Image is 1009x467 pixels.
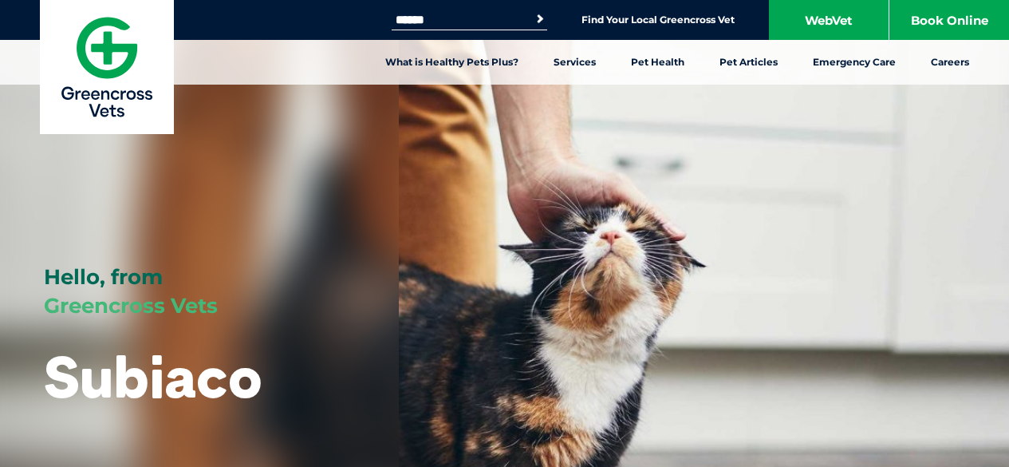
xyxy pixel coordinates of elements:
[532,11,548,27] button: Search
[536,40,613,85] a: Services
[581,14,735,26] a: Find Your Local Greencross Vet
[913,40,987,85] a: Careers
[44,293,218,319] span: Greencross Vets
[795,40,913,85] a: Emergency Care
[44,264,163,290] span: Hello, from
[44,345,262,408] h1: Subiaco
[613,40,702,85] a: Pet Health
[368,40,536,85] a: What is Healthy Pets Plus?
[702,40,795,85] a: Pet Articles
